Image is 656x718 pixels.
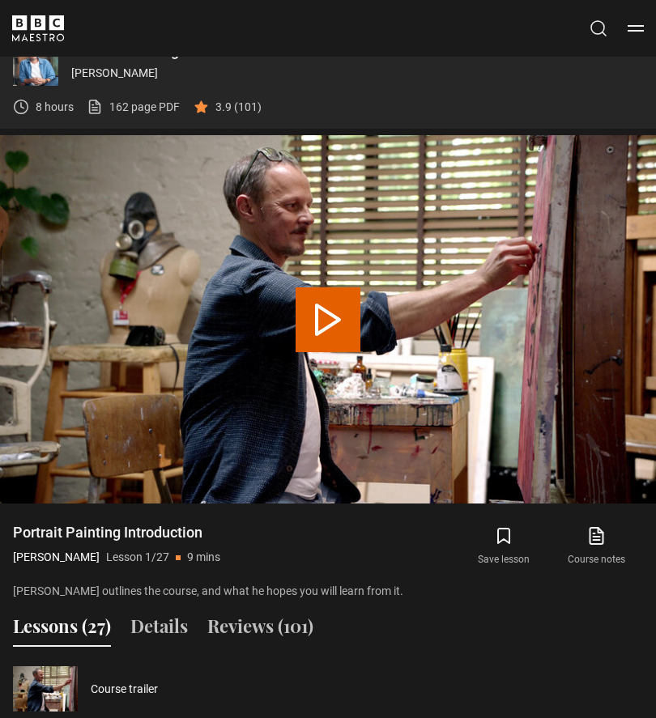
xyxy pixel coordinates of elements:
p: 3.9 (101) [215,99,262,116]
h1: Portrait Painting Introduction [13,523,220,542]
p: 9 mins [187,549,220,566]
a: Course notes [551,523,643,570]
button: Lessons (27) [13,613,111,647]
button: Play Lesson Portrait Painting Introduction [296,287,360,352]
a: Course trailer [91,681,158,698]
p: 8 hours [36,99,74,116]
button: Reviews (101) [207,613,313,647]
svg: BBC Maestro [12,15,64,41]
p: Portrait Painting [71,44,643,58]
p: [PERSON_NAME] outlines the course, and what he hopes you will learn from it. [13,583,424,600]
a: 162 page PDF [87,99,180,116]
button: Toggle navigation [628,20,644,36]
p: [PERSON_NAME] [71,65,643,82]
p: Lesson 1/27 [106,549,169,566]
button: Details [130,613,188,647]
button: Save lesson [458,523,550,570]
p: [PERSON_NAME] [13,549,100,566]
